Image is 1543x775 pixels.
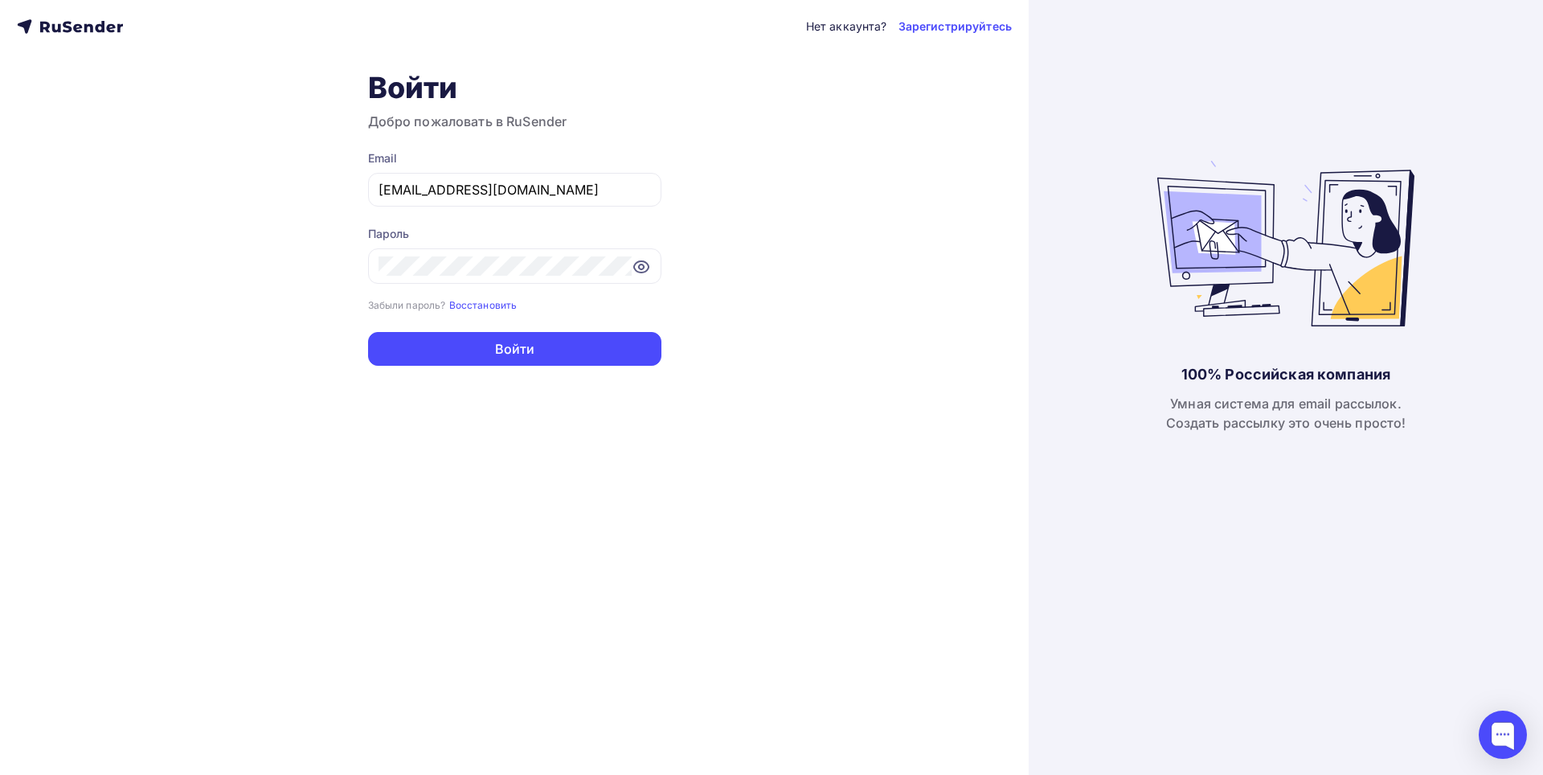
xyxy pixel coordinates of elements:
div: Email [368,150,661,166]
small: Забыли пароль? [368,299,446,311]
div: Пароль [368,226,661,242]
div: Умная система для email рассылок. Создать рассылку это очень просто! [1166,394,1406,433]
div: Нет аккаунта? [806,18,887,35]
button: Войти [368,332,661,366]
a: Восстановить [449,297,518,311]
small: Восстановить [449,299,518,311]
div: 100% Российская компания [1181,365,1390,384]
a: Зарегистрируйтесь [898,18,1012,35]
h1: Войти [368,70,661,105]
h3: Добро пожаловать в RuSender [368,112,661,131]
input: Укажите свой email [379,180,651,199]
